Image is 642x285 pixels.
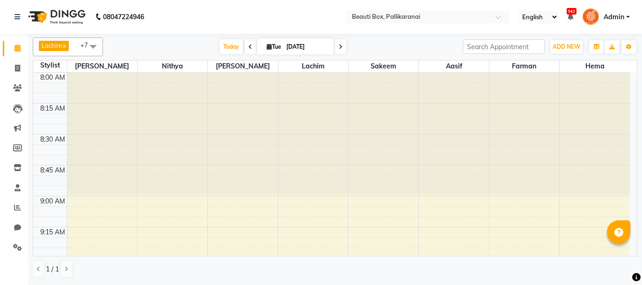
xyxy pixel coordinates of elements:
button: ADD NEW [550,40,583,53]
span: [PERSON_NAME] [67,60,137,72]
span: Farman [489,60,559,72]
span: Lachim [42,42,62,49]
span: Lachim [278,60,348,72]
div: 8:15 AM [38,104,67,113]
div: 9:15 AM [38,227,67,237]
span: [PERSON_NAME] [208,60,277,72]
a: x [62,42,66,49]
span: Tue [264,43,284,50]
span: Admin [604,12,624,22]
span: Nithya [138,60,207,72]
img: logo [24,4,88,30]
span: 542 [567,8,576,15]
span: Today [219,39,243,54]
input: Search Appointment [463,39,545,54]
span: Hema [560,60,630,72]
span: Aasif [419,60,489,72]
div: 9:00 AM [38,196,67,206]
input: 2025-09-02 [284,40,330,54]
div: 8:30 AM [38,135,67,144]
b: 08047224946 [103,4,144,30]
div: Stylist [33,60,67,70]
div: 8:45 AM [38,165,67,175]
span: ADD NEW [553,43,580,50]
span: +7 [80,41,95,49]
img: Admin [583,8,599,25]
a: 542 [568,13,573,21]
span: 1 / 1 [46,264,59,274]
div: 8:00 AM [38,73,67,82]
span: Sakeem [349,60,418,72]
